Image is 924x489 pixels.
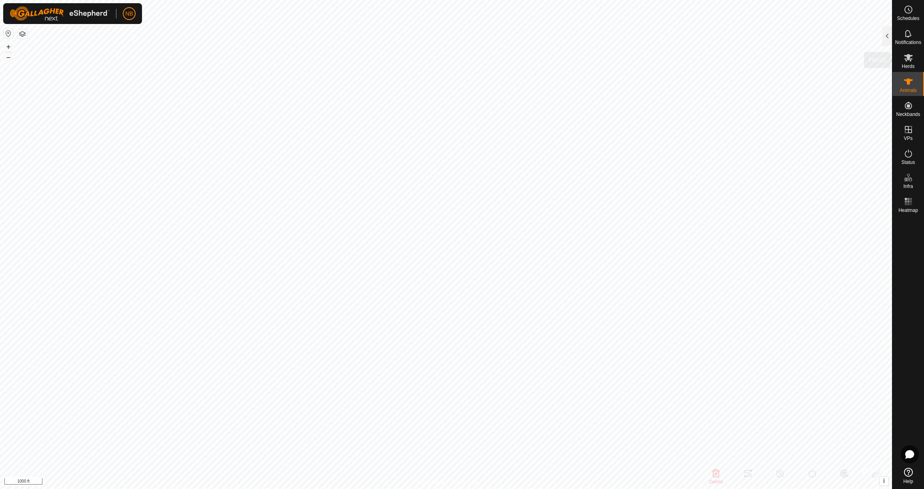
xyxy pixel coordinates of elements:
span: Heatmap [898,208,918,213]
img: Gallagher Logo [10,6,110,21]
span: VPs [904,136,912,141]
button: + [4,42,13,52]
button: Reset Map [4,29,13,38]
a: Contact Us [454,479,478,486]
button: i [880,477,888,485]
button: – [4,52,13,62]
a: Help [892,465,924,487]
span: Neckbands [896,112,920,117]
span: NB [125,10,133,18]
span: Herds [902,64,914,69]
span: Schedules [897,16,919,21]
span: Status [901,160,915,165]
span: Notifications [895,40,921,45]
a: Privacy Policy [414,479,444,486]
button: Map Layers [18,29,27,39]
span: Help [903,479,913,484]
span: i [883,477,885,484]
span: Infra [903,184,913,189]
span: Animals [900,88,917,93]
